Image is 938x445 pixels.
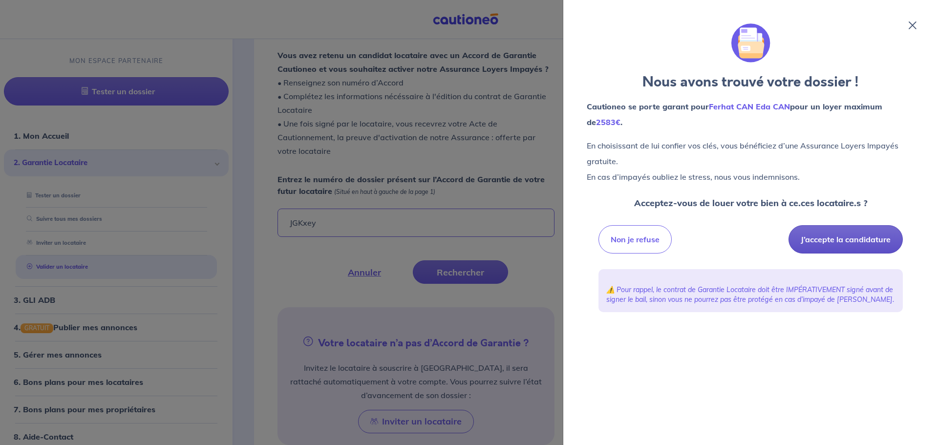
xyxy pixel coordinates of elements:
strong: Acceptez-vous de louer votre bien à ce.ces locataire.s ? [634,197,868,209]
strong: Cautioneo se porte garant pour pour un loyer maximum de . [587,102,882,127]
button: J’accepte la candidature [789,225,903,254]
button: Non je refuse [598,225,672,254]
em: Ferhat CAN Eda CAN [709,102,790,111]
p: ⚠️ Pour rappel, le contrat de Garantie Locataire doit être IMPÉRATIVEMENT signé avant de signer l... [606,285,895,304]
em: 2583€ [596,117,620,127]
strong: Nous avons trouvé votre dossier ! [642,72,859,92]
p: En choisissant de lui confier vos clés, vous bénéficiez d’une Assurance Loyers Impayés gratuite. ... [587,138,915,185]
img: illu_folder.svg [731,23,770,63]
